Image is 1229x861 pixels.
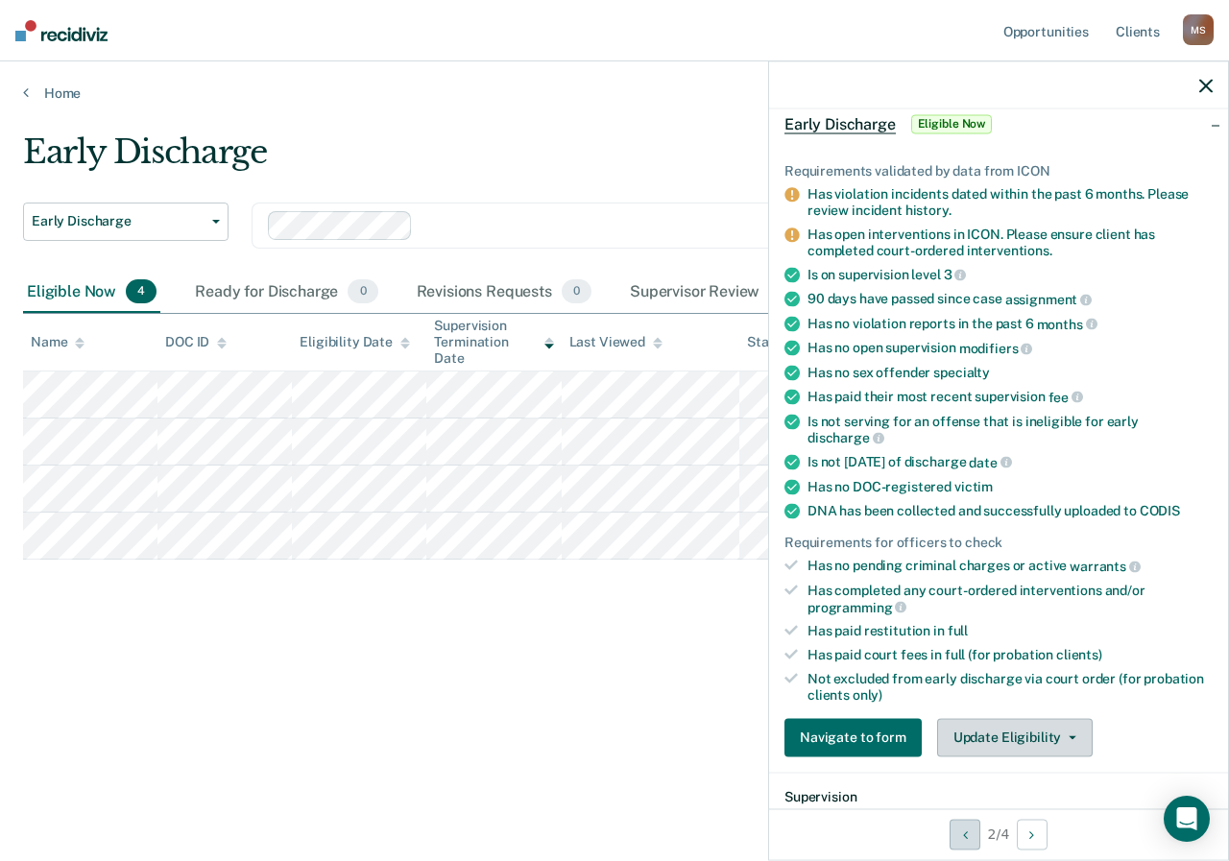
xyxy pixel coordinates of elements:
[23,132,1129,187] div: Early Discharge
[959,341,1033,356] span: modifiers
[23,272,160,314] div: Eligible Now
[954,478,993,493] span: victim
[784,114,896,133] span: Early Discharge
[1005,292,1092,307] span: assignment
[569,334,663,350] div: Last Viewed
[807,583,1213,615] div: Has completed any court-ordered interventions and/or
[1048,389,1083,404] span: fee
[126,279,157,304] span: 4
[807,623,1213,639] div: Has paid restitution in
[807,266,1213,283] div: Is on supervision level
[1037,316,1097,331] span: months
[911,114,993,133] span: Eligible Now
[937,718,1093,756] button: Update Eligibility
[948,623,968,638] span: full
[807,671,1213,704] div: Not excluded from early discharge via court order (for probation clients
[1056,647,1102,662] span: clients)
[807,502,1213,518] div: DNA has been collected and successfully uploaded to
[300,334,410,350] div: Eligibility Date
[784,788,1213,804] dt: Supervision
[434,318,553,366] div: Supervision Termination Date
[807,340,1213,357] div: Has no open supervision
[191,272,381,314] div: Ready for Discharge
[31,334,84,350] div: Name
[562,279,591,304] span: 0
[348,279,377,304] span: 0
[807,430,884,445] span: discharge
[950,819,980,849] button: Previous Opportunity
[807,454,1213,471] div: Is not [DATE] of discharge
[853,686,882,702] span: only)
[784,162,1213,179] div: Requirements validated by data from ICON
[1070,559,1141,574] span: warrants
[807,389,1213,406] div: Has paid their most recent supervision
[969,454,1011,469] span: date
[769,808,1228,859] div: 2 / 4
[1140,502,1180,517] span: CODIS
[747,334,788,350] div: Status
[807,365,1213,381] div: Has no sex offender
[1183,14,1214,45] div: M S
[769,93,1228,155] div: Early DischargeEligible Now
[807,647,1213,663] div: Has paid court fees in full (for probation
[784,534,1213,550] div: Requirements for officers to check
[626,272,804,314] div: Supervisor Review
[413,272,595,314] div: Revisions Requests
[807,478,1213,494] div: Has no DOC-registered
[944,267,967,282] span: 3
[1017,819,1048,849] button: Next Opportunity
[784,718,929,756] a: Navigate to form
[32,213,205,229] span: Early Discharge
[807,291,1213,308] div: 90 days have passed since case
[807,599,906,614] span: programming
[1164,796,1210,842] div: Open Intercom Messenger
[807,413,1213,445] div: Is not serving for an offense that is ineligible for early
[23,84,1206,102] a: Home
[807,315,1213,332] div: Has no violation reports in the past 6
[933,365,990,380] span: specialty
[807,227,1213,259] div: Has open interventions in ICON. Please ensure client has completed court-ordered interventions.
[165,334,227,350] div: DOC ID
[807,186,1213,219] div: Has violation incidents dated within the past 6 months. Please review incident history.
[784,718,922,756] button: Navigate to form
[15,20,108,41] img: Recidiviz
[807,558,1213,575] div: Has no pending criminal charges or active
